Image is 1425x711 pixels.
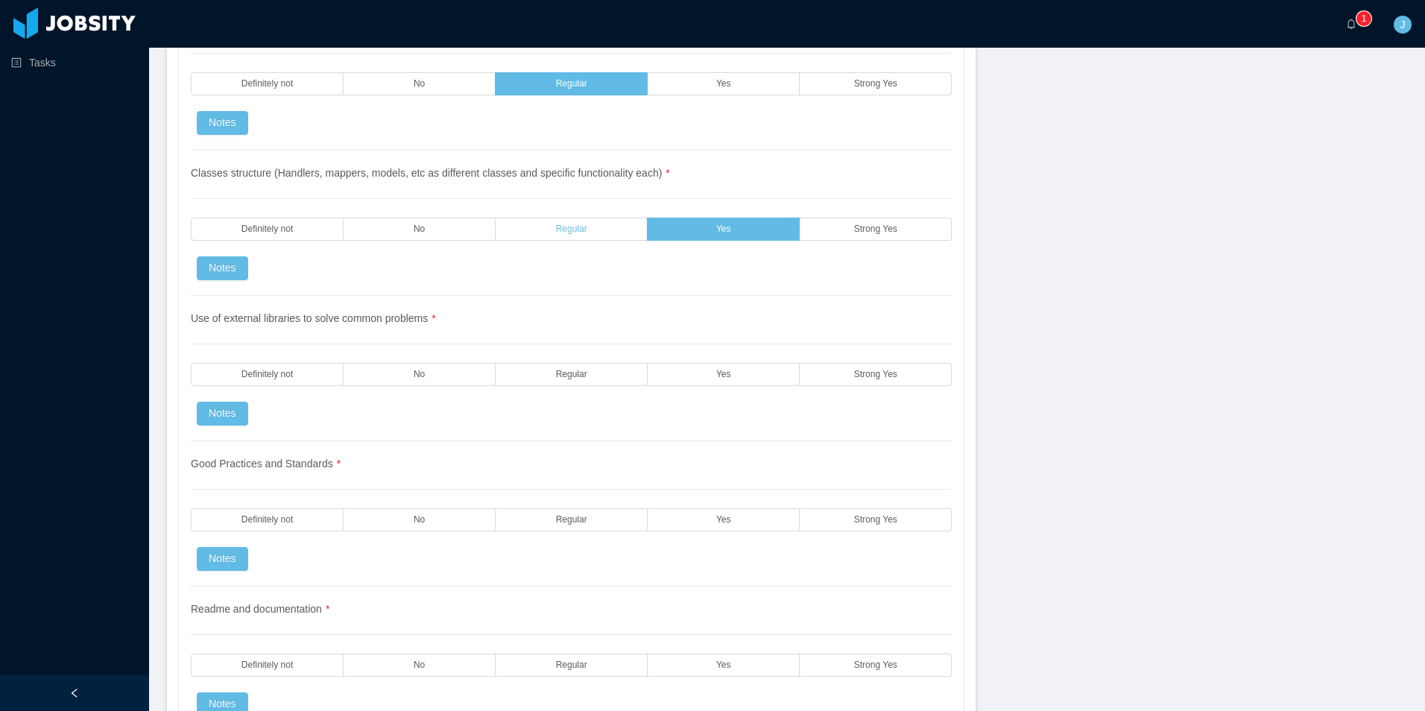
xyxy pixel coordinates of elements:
[1400,16,1406,34] span: J
[556,515,587,525] span: Regular
[241,224,293,234] span: Definitely not
[241,660,293,670] span: Definitely not
[414,224,425,234] span: No
[191,312,436,324] span: Use of external libraries to solve common problems
[556,370,587,379] span: Regular
[716,224,731,234] span: Yes
[854,515,897,525] span: Strong Yes
[241,515,293,525] span: Definitely not
[854,79,897,89] span: Strong Yes
[414,370,425,379] span: No
[191,167,670,179] span: Classes structure (Handlers, mappers, models, etc as different classes and specific functionality...
[197,402,248,426] button: Notes
[414,660,425,670] span: No
[716,370,731,379] span: Yes
[556,660,587,670] span: Regular
[197,111,248,135] button: Notes
[414,79,425,89] span: No
[854,224,897,234] span: Strong Yes
[716,79,731,89] span: Yes
[1356,11,1371,26] sup: 1
[191,603,329,615] span: Readme and documentation
[197,547,248,571] button: Notes
[556,224,587,234] span: Regular
[241,370,293,379] span: Definitely not
[556,79,587,89] span: Regular
[414,515,425,525] span: No
[854,370,897,379] span: Strong Yes
[241,79,293,89] span: Definitely not
[1362,11,1367,26] p: 1
[854,660,897,670] span: Strong Yes
[716,515,731,525] span: Yes
[716,660,731,670] span: Yes
[1346,19,1356,29] i: icon: bell
[191,458,341,470] span: Good Practices and Standards
[197,256,248,280] button: Notes
[11,48,137,78] a: icon: profileTasks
